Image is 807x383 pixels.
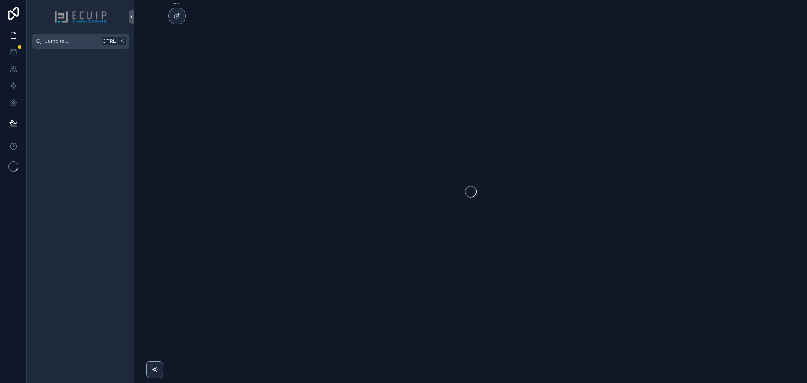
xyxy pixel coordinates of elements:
[119,38,125,45] span: K
[45,38,98,45] span: Jump to...
[54,10,107,24] img: App logo
[27,49,134,64] div: scrollable content
[102,37,117,45] span: Ctrl
[32,34,129,49] button: Jump to...CtrlK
